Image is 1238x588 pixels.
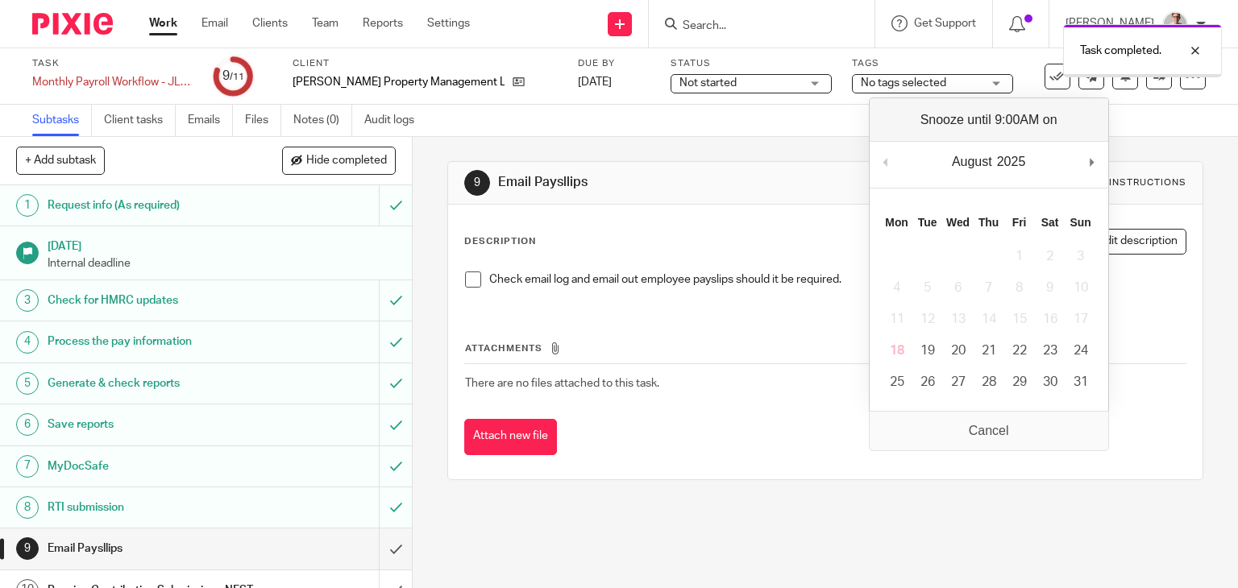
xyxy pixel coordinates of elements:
abbr: Saturday [1041,216,1059,229]
button: 24 [1066,335,1096,366]
label: Client [293,57,558,70]
h1: Check for HMRC updates [48,288,258,313]
span: Not started [679,77,737,89]
button: Next Month [1084,150,1100,174]
a: Work [149,15,177,31]
span: [DATE] [578,77,612,88]
abbr: Sunday [1070,216,1091,229]
div: 8 [16,496,39,519]
button: 19 [912,335,943,366]
a: Client tasks [104,105,176,136]
button: 25 [882,366,912,398]
h1: MyDocSafe [48,454,258,478]
button: 29 [1004,366,1035,398]
button: 20 [943,335,974,366]
a: Clients [252,15,288,31]
button: Previous Month [878,150,894,174]
div: 3 [16,289,39,312]
h1: Save reports [48,412,258,437]
span: There are no files attached to this task. [465,378,659,389]
h1: [DATE] [48,234,396,255]
p: Internal deadline [48,255,396,271]
button: 21 [974,335,1004,366]
p: Task completed. [1080,43,1161,59]
h1: Email Paysllips [498,174,859,191]
h1: Email Paysllips [48,536,258,561]
a: Files [245,105,281,136]
button: Edit description [1074,229,1186,255]
p: [PERSON_NAME] Property Management Limited [293,74,505,90]
abbr: Tuesday [918,216,937,229]
a: Audit logs [364,105,426,136]
button: 31 [1066,366,1096,398]
div: 4 [16,331,39,354]
span: Hide completed [306,155,387,168]
button: 27 [943,366,974,398]
div: 2025 [995,150,1028,174]
img: IMG_9924.jpg [1162,11,1188,37]
small: /11 [230,72,244,81]
button: 28 [974,366,1004,398]
abbr: Thursday [978,216,999,229]
span: No tags selected [861,77,946,89]
button: + Add subtask [16,147,105,174]
h1: Process the pay information [48,329,258,354]
button: 23 [1035,335,1066,366]
div: 9 [222,67,244,85]
button: Hide completed [282,147,396,174]
abbr: Monday [885,216,908,229]
button: 30 [1035,366,1066,398]
button: 22 [1004,335,1035,366]
span: Attachments [465,344,542,353]
div: 5 [16,372,39,395]
h1: Request info (As required) [48,193,258,217]
abbr: Friday [1012,216,1027,229]
p: Description [464,235,536,248]
div: Monthly Payroll Workflow - JLPM [32,74,193,90]
div: 1 [16,194,39,217]
label: Due by [578,57,650,70]
h1: RTI submission [48,495,258,520]
a: Emails [188,105,233,136]
a: Subtasks [32,105,92,136]
div: 7 [16,455,39,478]
label: Task [32,57,193,70]
button: Attach new file [464,419,557,455]
a: Notes (0) [293,105,352,136]
a: Settings [427,15,470,31]
div: 9 [464,170,490,196]
abbr: Wednesday [946,216,970,229]
div: 6 [16,413,39,436]
a: Email [201,15,228,31]
button: 26 [912,366,943,398]
div: Instructions [1109,176,1186,189]
div: August [949,150,995,174]
img: Pixie [32,13,113,35]
h1: Generate & check reports [48,371,258,395]
a: Team [312,15,339,31]
a: Reports [363,15,403,31]
div: 9 [16,537,39,560]
p: Check email log and email out employee payslips should it be required. [489,271,1186,288]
